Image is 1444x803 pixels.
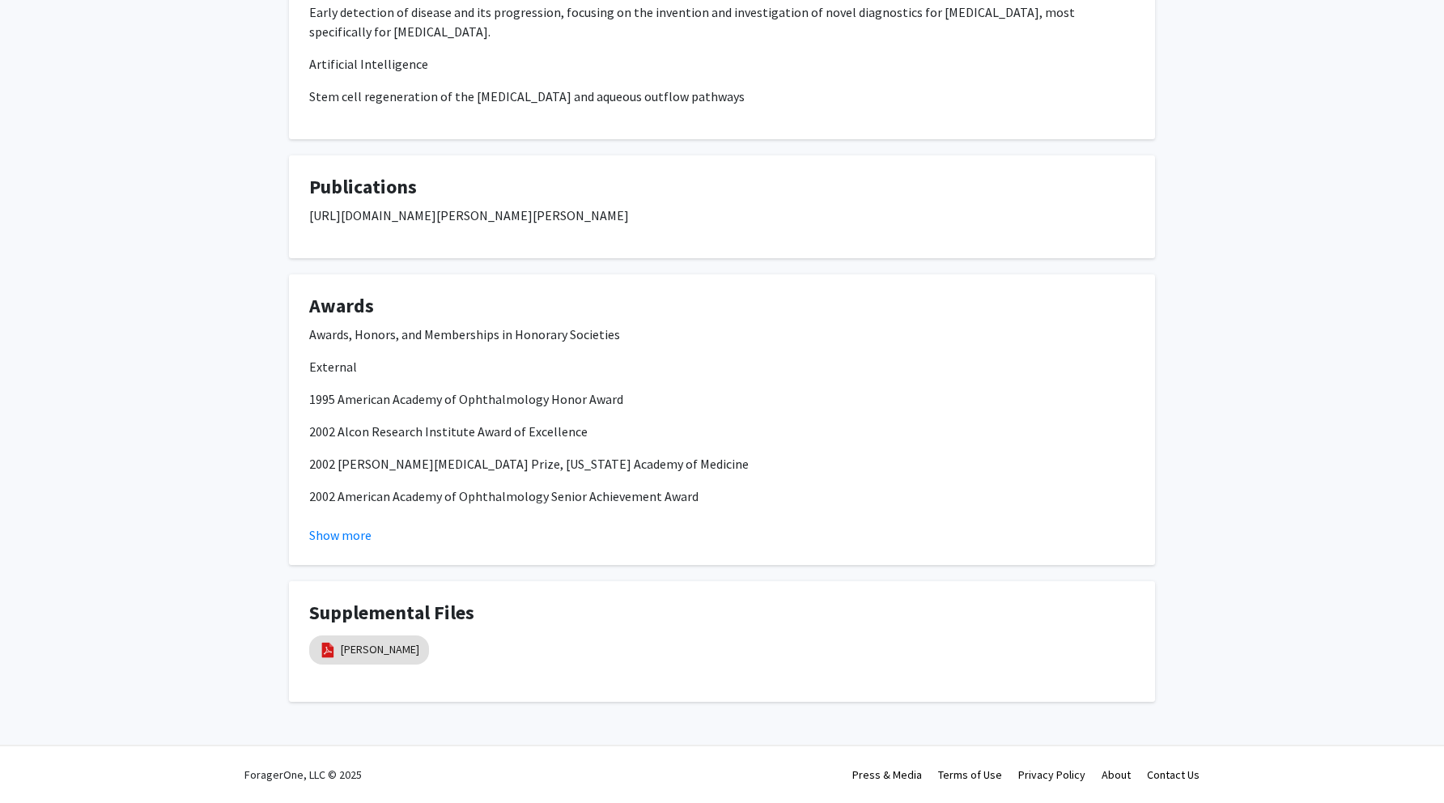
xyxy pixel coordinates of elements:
h4: Awards [309,295,1135,318]
p: 1995 American Academy of Ophthalmology Honor Award [309,389,1135,409]
p: [URL][DOMAIN_NAME][PERSON_NAME][PERSON_NAME] [309,206,1135,225]
span: Artificial Intelligence [309,56,428,72]
button: Show more [309,525,372,545]
p: 2002 [PERSON_NAME][MEDICAL_DATA] Prize, [US_STATE] Academy of Medicine [309,454,1135,474]
p: 2002 American Academy of Ophthalmology Senior Achievement Award [309,486,1135,506]
p: Stem cell regeneration of the [MEDICAL_DATA] and aqueous outflow pathways [309,87,1135,106]
a: Contact Us [1147,767,1200,782]
div: ForagerOne, LLC © 2025 [244,746,362,803]
img: pdf_icon.png [319,641,337,659]
a: Privacy Policy [1018,767,1085,782]
h4: Supplemental Files [309,601,1135,625]
p: Awards, Honors, and Memberships in Honorary Societies [309,325,1135,344]
a: [PERSON_NAME] [341,641,419,658]
p: 2002 Alcon Research Institute Award of Excellence [309,422,1135,441]
h4: Publications [309,176,1135,199]
p: Early detection of disease and its progression, focusing on the invention and investigation of no... [309,2,1135,41]
a: Press & Media [852,767,922,782]
a: Terms of Use [938,767,1002,782]
p: External [309,357,1135,376]
iframe: Chat [12,730,69,791]
a: About [1102,767,1131,782]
